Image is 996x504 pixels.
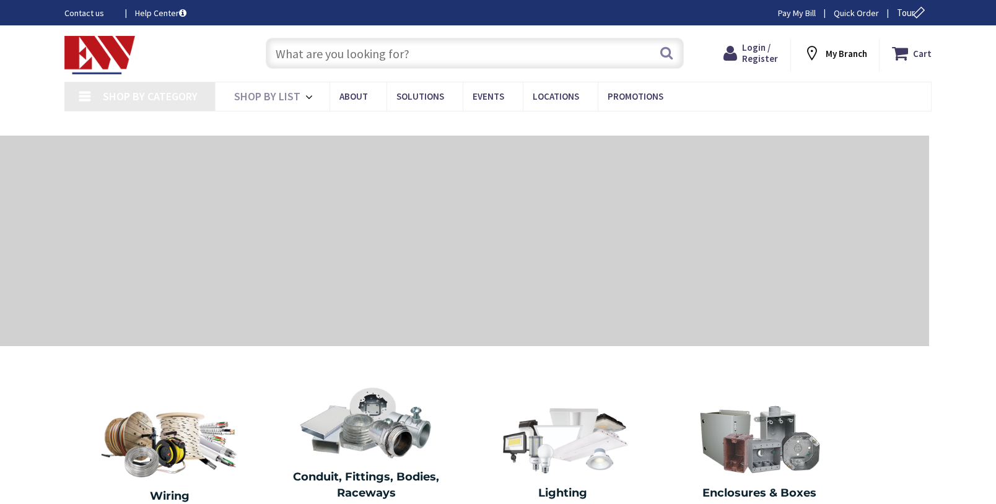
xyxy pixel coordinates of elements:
[277,469,456,501] h2: Conduit, Fittings, Bodies, Raceways
[913,42,932,64] strong: Cart
[339,90,368,102] span: About
[742,41,778,64] span: Login / Register
[266,38,684,69] input: What are you looking for?
[723,42,778,64] a: Login / Register
[64,36,135,74] img: Electrical Wholesalers, Inc.
[608,90,663,102] span: Promotions
[64,7,115,19] a: Contact us
[778,7,816,19] a: Pay My Bill
[897,7,928,19] span: Tour
[473,90,504,102] span: Events
[135,7,186,19] a: Help Center
[834,7,879,19] a: Quick Order
[234,89,300,103] span: Shop By List
[533,90,579,102] span: Locations
[892,42,932,64] a: Cart
[396,90,444,102] span: Solutions
[474,485,652,502] h2: Lighting
[826,48,867,59] strong: My Branch
[803,42,867,64] div: My Branch
[671,485,849,502] h2: Enclosures & Boxes
[103,89,198,103] span: Shop By Category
